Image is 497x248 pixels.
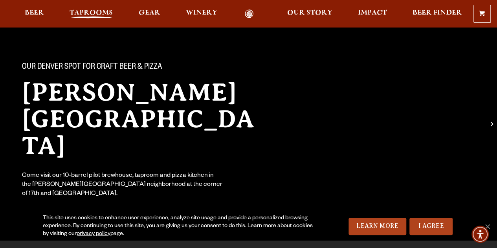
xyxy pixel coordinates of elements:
div: Come visit our 10-barrel pilot brewhouse, taproom and pizza kitchen in the [PERSON_NAME][GEOGRAPH... [22,172,223,199]
a: Gear [134,9,165,18]
span: Our Story [287,10,332,16]
a: Learn More [348,218,406,235]
span: Impact [358,10,387,16]
div: Accessibility Menu [471,226,489,243]
span: Our Denver spot for craft beer & pizza [22,62,162,73]
span: Winery [186,10,217,16]
a: Beer [20,9,49,18]
span: Beer [25,10,44,16]
span: Beer Finder [413,10,462,16]
h2: [PERSON_NAME][GEOGRAPHIC_DATA] [22,79,267,159]
span: Gear [139,10,160,16]
a: Beer Finder [407,9,467,18]
a: Odell Home [235,9,264,18]
div: This site uses cookies to enhance user experience, analyze site usage and provide a personalized ... [43,215,317,238]
a: Taprooms [64,9,118,18]
a: Our Story [282,9,337,18]
a: Winery [181,9,222,18]
a: privacy policy [77,231,110,237]
a: Impact [353,9,392,18]
span: Taprooms [70,10,113,16]
a: I Agree [409,218,453,235]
